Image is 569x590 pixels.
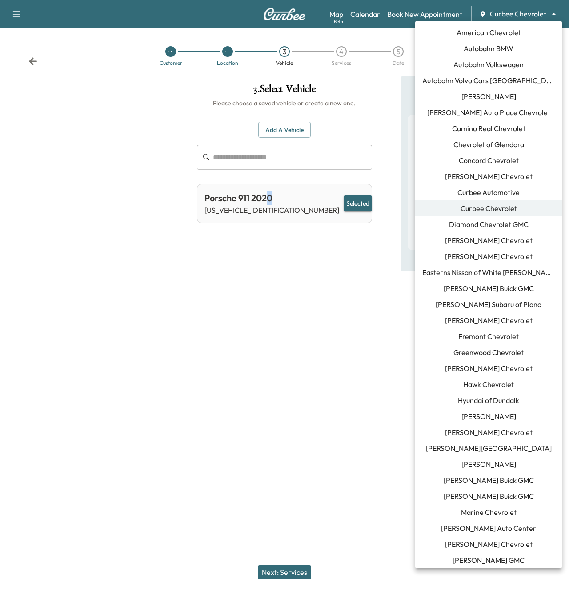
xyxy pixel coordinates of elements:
[427,107,550,118] span: [PERSON_NAME] Auto Place Chevrolet
[445,427,533,438] span: [PERSON_NAME] Chevrolet
[445,251,533,262] span: [PERSON_NAME] Chevrolet
[463,379,514,390] span: Hawk Chevrolet
[461,411,516,422] span: [PERSON_NAME]
[445,315,533,326] span: [PERSON_NAME] Chevrolet
[461,203,517,214] span: Curbee Chevrolet
[422,75,555,86] span: Autobahn Volvo Cars [GEOGRAPHIC_DATA]
[459,155,519,166] span: Concord Chevrolet
[445,171,533,182] span: [PERSON_NAME] Chevrolet
[453,59,524,70] span: Autobahn Volkswagen
[461,507,517,518] span: Marine Chevrolet
[449,219,529,230] span: Diamond Chevrolet GMC
[452,123,525,134] span: Camino Real Chevrolet
[445,363,533,374] span: [PERSON_NAME] Chevrolet
[458,331,519,342] span: Fremont Chevrolet
[444,283,534,294] span: [PERSON_NAME] Buick GMC
[461,459,516,470] span: [PERSON_NAME]
[458,395,519,406] span: Hyundai of Dundalk
[444,491,534,502] span: [PERSON_NAME] Buick GMC
[457,27,521,38] span: American Chevrolet
[444,475,534,486] span: [PERSON_NAME] Buick GMC
[445,539,533,550] span: [PERSON_NAME] Chevrolet
[457,187,520,198] span: Curbee Automotive
[461,91,516,102] span: [PERSON_NAME]
[445,235,533,246] span: [PERSON_NAME] Chevrolet
[436,299,541,310] span: [PERSON_NAME] Subaru of Plano
[453,347,524,358] span: Greenwood Chevrolet
[441,523,536,534] span: [PERSON_NAME] Auto Center
[453,139,524,150] span: Chevrolet of Glendora
[426,443,552,454] span: [PERSON_NAME][GEOGRAPHIC_DATA]
[464,43,513,54] span: Autobahn BMW
[453,555,525,566] span: [PERSON_NAME] GMC
[422,267,555,278] span: Easterns Nissan of White [PERSON_NAME]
